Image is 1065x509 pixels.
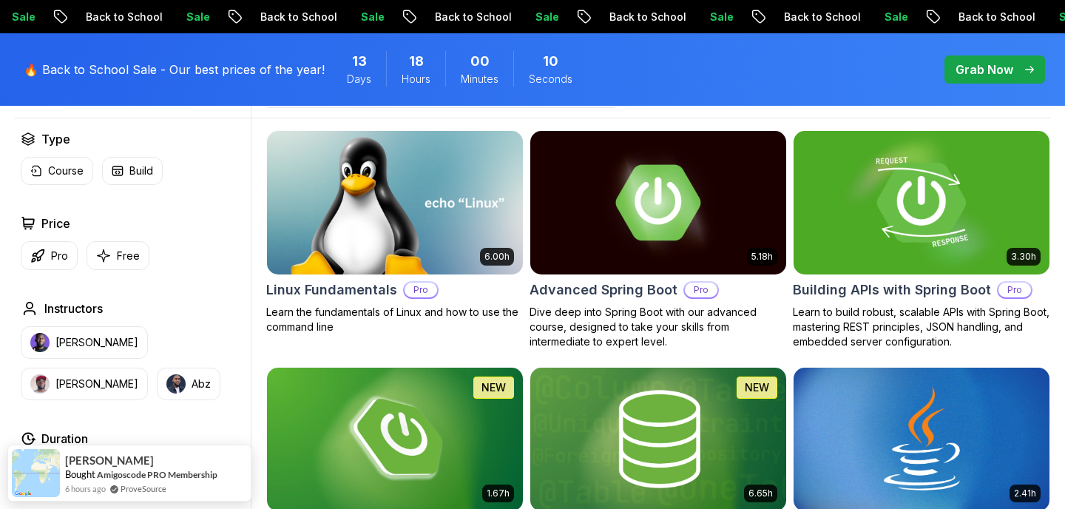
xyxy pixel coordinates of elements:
[793,280,991,300] h2: Building APIs with Spring Boot
[685,283,717,297] p: Pro
[44,300,103,317] h2: Instructors
[529,72,572,87] span: Seconds
[266,280,397,300] h2: Linux Fundamentals
[345,10,393,24] p: Sale
[1014,488,1036,499] p: 2.41h
[943,10,1044,24] p: Back to School
[192,377,211,391] p: Abz
[484,251,510,263] p: 6.00h
[520,10,567,24] p: Sale
[97,469,217,480] a: Amigoscode PRO Membership
[543,51,558,72] span: 10 Seconds
[51,249,68,263] p: Pro
[21,368,148,400] button: instructor img[PERSON_NAME]
[481,380,506,395] p: NEW
[419,10,520,24] p: Back to School
[41,130,70,148] h2: Type
[30,333,50,352] img: instructor img
[87,241,149,270] button: Free
[157,368,220,400] button: instructor imgAbz
[21,326,148,359] button: instructor img[PERSON_NAME]
[245,10,345,24] p: Back to School
[171,10,218,24] p: Sale
[266,305,524,334] p: Learn the fundamentals of Linux and how to use the command line
[352,51,367,72] span: 13 Days
[1011,251,1036,263] p: 3.30h
[48,164,84,178] p: Course
[21,241,78,270] button: Pro
[65,454,154,467] span: [PERSON_NAME]
[41,215,70,232] h2: Price
[267,131,523,274] img: Linux Fundamentals card
[461,72,498,87] span: Minutes
[745,380,769,395] p: NEW
[470,51,490,72] span: 0 Minutes
[347,72,371,87] span: Days
[869,10,916,24] p: Sale
[166,374,186,394] img: instructor img
[30,374,50,394] img: instructor img
[594,10,694,24] p: Back to School
[793,305,1050,349] p: Learn to build robust, scalable APIs with Spring Boot, mastering REST principles, JSON handling, ...
[748,488,773,499] p: 6.65h
[787,127,1055,277] img: Building APIs with Spring Boot card
[751,251,773,263] p: 5.18h
[530,305,787,349] p: Dive deep into Spring Boot with our advanced course, designed to take your skills from intermedia...
[768,10,869,24] p: Back to School
[530,130,787,349] a: Advanced Spring Boot card5.18hAdvanced Spring BootProDive deep into Spring Boot with our advanced...
[41,430,88,448] h2: Duration
[129,164,153,178] p: Build
[102,157,163,185] button: Build
[12,449,60,497] img: provesource social proof notification image
[487,488,510,499] p: 1.67h
[956,61,1013,78] p: Grab Now
[65,468,95,480] span: Bought
[21,157,93,185] button: Course
[793,130,1050,349] a: Building APIs with Spring Boot card3.30hBuilding APIs with Spring BootProLearn to build robust, s...
[266,130,524,334] a: Linux Fundamentals card6.00hLinux FundamentalsProLearn the fundamentals of Linux and how to use t...
[530,280,677,300] h2: Advanced Spring Boot
[117,249,140,263] p: Free
[694,10,742,24] p: Sale
[998,283,1031,297] p: Pro
[530,131,786,274] img: Advanced Spring Boot card
[405,283,437,297] p: Pro
[65,482,106,495] span: 6 hours ago
[121,482,166,495] a: ProveSource
[24,61,325,78] p: 🔥 Back to School Sale - Our best prices of the year!
[70,10,171,24] p: Back to School
[409,51,424,72] span: 18 Hours
[402,72,430,87] span: Hours
[55,335,138,350] p: [PERSON_NAME]
[55,377,138,391] p: [PERSON_NAME]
